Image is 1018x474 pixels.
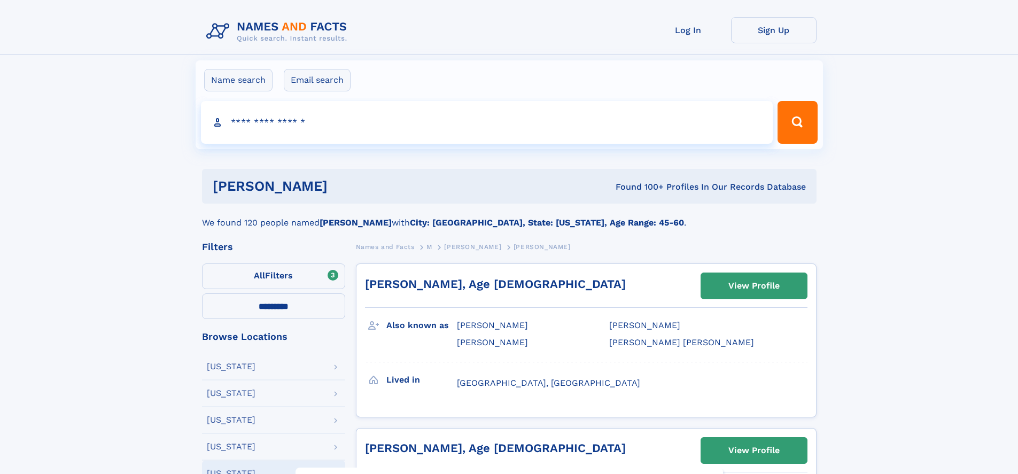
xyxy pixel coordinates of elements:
[609,320,680,330] span: [PERSON_NAME]
[728,438,780,463] div: View Profile
[701,438,807,463] a: View Profile
[201,101,773,144] input: search input
[426,240,432,253] a: M
[202,204,817,229] div: We found 120 people named with .
[284,69,351,91] label: Email search
[207,416,255,424] div: [US_STATE]
[410,217,684,228] b: City: [GEOGRAPHIC_DATA], State: [US_STATE], Age Range: 45-60
[646,17,731,43] a: Log In
[202,17,356,46] img: Logo Names and Facts
[701,273,807,299] a: View Profile
[202,332,345,341] div: Browse Locations
[202,263,345,289] label: Filters
[207,442,255,451] div: [US_STATE]
[207,362,255,371] div: [US_STATE]
[254,270,265,281] span: All
[356,240,415,253] a: Names and Facts
[213,180,472,193] h1: [PERSON_NAME]
[320,217,392,228] b: [PERSON_NAME]
[457,337,528,347] span: [PERSON_NAME]
[365,441,626,455] a: [PERSON_NAME], Age [DEMOGRAPHIC_DATA]
[386,316,457,335] h3: Also known as
[386,371,457,389] h3: Lived in
[471,181,806,193] div: Found 100+ Profiles In Our Records Database
[365,277,626,291] a: [PERSON_NAME], Age [DEMOGRAPHIC_DATA]
[457,378,640,388] span: [GEOGRAPHIC_DATA], [GEOGRAPHIC_DATA]
[444,240,501,253] a: [PERSON_NAME]
[207,389,255,398] div: [US_STATE]
[204,69,273,91] label: Name search
[728,274,780,298] div: View Profile
[609,337,754,347] span: [PERSON_NAME] [PERSON_NAME]
[778,101,817,144] button: Search Button
[444,243,501,251] span: [PERSON_NAME]
[202,242,345,252] div: Filters
[457,320,528,330] span: [PERSON_NAME]
[731,17,817,43] a: Sign Up
[426,243,432,251] span: M
[514,243,571,251] span: [PERSON_NAME]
